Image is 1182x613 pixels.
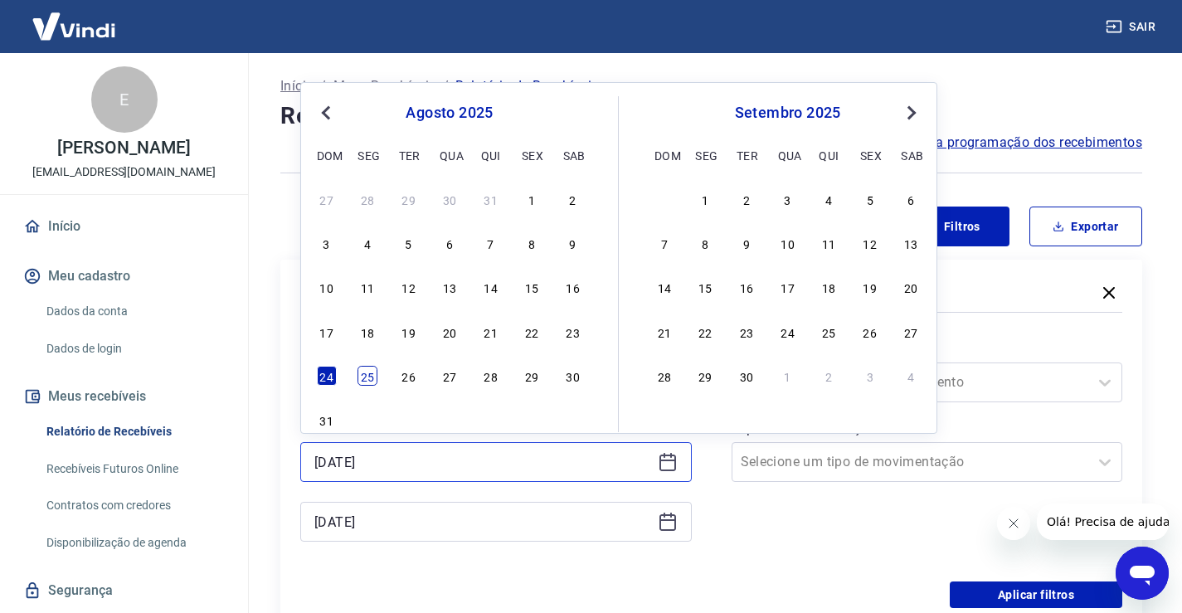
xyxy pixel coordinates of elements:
[522,233,542,253] div: Choose sexta-feira, 8 de agosto de 2025
[481,277,501,297] div: Choose quinta-feira, 14 de agosto de 2025
[316,103,336,123] button: Previous Month
[40,415,228,449] a: Relatório de Recebíveis
[654,277,674,297] div: Choose domingo, 14 de setembro de 2025
[399,277,419,297] div: Choose terça-feira, 12 de agosto de 2025
[481,410,501,430] div: Choose quinta-feira, 4 de setembro de 2025
[333,76,436,96] a: Meus Recebíveis
[481,322,501,342] div: Choose quinta-feira, 21 de agosto de 2025
[40,294,228,328] a: Dados da conta
[563,145,583,165] div: sab
[440,322,460,342] div: Choose quarta-feira, 20 de agosto de 2025
[317,189,337,209] div: Choose domingo, 27 de julho de 2025
[399,410,419,430] div: Choose terça-feira, 2 de setembro de 2025
[902,103,922,123] button: Next Month
[1037,504,1169,540] iframe: Mensagem da empresa
[860,366,880,386] div: Choose sexta-feira, 3 de outubro de 2025
[778,145,798,165] div: qua
[20,208,228,245] a: Início
[399,189,419,209] div: Choose terça-feira, 29 de julho de 2025
[950,581,1122,608] button: Aplicar filtros
[358,366,377,386] div: Choose segunda-feira, 25 de agosto de 2025
[317,145,337,165] div: dom
[20,1,128,51] img: Vindi
[652,187,923,387] div: month 2025-09
[860,277,880,297] div: Choose sexta-feira, 19 de setembro de 2025
[652,103,923,123] div: setembro 2025
[737,233,756,253] div: Choose terça-feira, 9 de setembro de 2025
[358,189,377,209] div: Choose segunda-feira, 28 de julho de 2025
[40,526,228,560] a: Disponibilização de agenda
[654,366,674,386] div: Choose domingo, 28 de setembro de 2025
[778,233,798,253] div: Choose quarta-feira, 10 de setembro de 2025
[819,145,839,165] div: qui
[440,145,460,165] div: qua
[358,277,377,297] div: Choose segunda-feira, 11 de agosto de 2025
[654,189,674,209] div: Choose domingo, 31 de agosto de 2025
[522,322,542,342] div: Choose sexta-feira, 22 de agosto de 2025
[481,233,501,253] div: Choose quinta-feira, 7 de agosto de 2025
[800,133,1142,153] a: Saiba como funciona a programação dos recebimentos
[1029,207,1142,246] button: Exportar
[399,145,419,165] div: ter
[40,452,228,486] a: Recebíveis Futuros Online
[819,233,839,253] div: Choose quinta-feira, 11 de setembro de 2025
[654,322,674,342] div: Choose domingo, 21 de setembro de 2025
[443,76,449,96] p: /
[695,366,715,386] div: Choose segunda-feira, 29 de setembro de 2025
[522,189,542,209] div: Choose sexta-feira, 1 de agosto de 2025
[1102,12,1162,42] button: Sair
[1116,547,1169,600] iframe: Botão para abrir a janela de mensagens
[563,189,583,209] div: Choose sábado, 2 de agosto de 2025
[20,378,228,415] button: Meus recebíveis
[358,410,377,430] div: Choose segunda-feira, 1 de setembro de 2025
[440,189,460,209] div: Choose quarta-feira, 30 de julho de 2025
[440,277,460,297] div: Choose quarta-feira, 13 de agosto de 2025
[737,366,756,386] div: Choose terça-feira, 30 de setembro de 2025
[860,233,880,253] div: Choose sexta-feira, 12 de setembro de 2025
[399,322,419,342] div: Choose terça-feira, 19 de agosto de 2025
[819,189,839,209] div: Choose quinta-feira, 4 de setembro de 2025
[481,366,501,386] div: Choose quinta-feira, 28 de agosto de 2025
[778,322,798,342] div: Choose quarta-feira, 24 de setembro de 2025
[91,66,158,133] div: E
[314,103,585,123] div: agosto 2025
[901,277,921,297] div: Choose sábado, 20 de setembro de 2025
[901,233,921,253] div: Choose sábado, 13 de setembro de 2025
[522,410,542,430] div: Choose sexta-feira, 5 de setembro de 2025
[737,277,756,297] div: Choose terça-feira, 16 de setembro de 2025
[320,76,326,96] p: /
[314,187,585,432] div: month 2025-08
[358,322,377,342] div: Choose segunda-feira, 18 de agosto de 2025
[563,233,583,253] div: Choose sábado, 9 de agosto de 2025
[481,189,501,209] div: Choose quinta-feira, 31 de julho de 2025
[522,366,542,386] div: Choose sexta-feira, 29 de agosto de 2025
[40,489,228,523] a: Contratos com credores
[563,366,583,386] div: Choose sábado, 30 de agosto de 2025
[314,450,651,474] input: Data inicial
[522,277,542,297] div: Choose sexta-feira, 15 de agosto de 2025
[737,322,756,342] div: Choose terça-feira, 23 de setembro de 2025
[399,233,419,253] div: Choose terça-feira, 5 de agosto de 2025
[32,163,216,181] p: [EMAIL_ADDRESS][DOMAIN_NAME]
[440,233,460,253] div: Choose quarta-feira, 6 de agosto de 2025
[280,76,314,96] a: Início
[358,233,377,253] div: Choose segunda-feira, 4 de agosto de 2025
[695,322,715,342] div: Choose segunda-feira, 22 de setembro de 2025
[57,139,190,157] p: [PERSON_NAME]
[860,145,880,165] div: sex
[20,258,228,294] button: Meu cadastro
[317,277,337,297] div: Choose domingo, 10 de agosto de 2025
[695,189,715,209] div: Choose segunda-feira, 1 de setembro de 2025
[819,277,839,297] div: Choose quinta-feira, 18 de setembro de 2025
[317,233,337,253] div: Choose domingo, 3 de agosto de 2025
[654,233,674,253] div: Choose domingo, 7 de setembro de 2025
[440,410,460,430] div: Choose quarta-feira, 3 de setembro de 2025
[901,322,921,342] div: Choose sábado, 27 de setembro de 2025
[481,145,501,165] div: qui
[819,322,839,342] div: Choose quinta-feira, 25 de setembro de 2025
[563,277,583,297] div: Choose sábado, 16 de agosto de 2025
[860,189,880,209] div: Choose sexta-feira, 5 de setembro de 2025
